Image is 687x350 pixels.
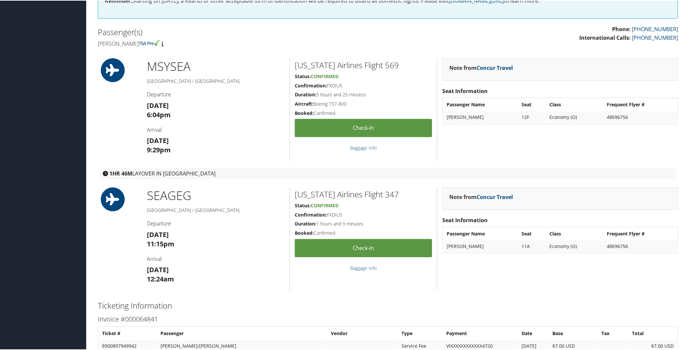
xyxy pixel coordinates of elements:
[518,327,548,339] th: Date
[546,240,603,252] td: Economy (O)
[295,100,432,107] h5: Boeing 737-800
[109,169,132,176] strong: 1HR 46M
[443,240,518,252] td: [PERSON_NAME]
[147,206,284,213] h5: [GEOGRAPHIC_DATA] / [GEOGRAPHIC_DATA]
[518,111,546,123] td: 12F
[449,193,513,200] strong: Note from
[147,255,284,262] h4: Arrival
[311,73,339,79] span: Confirmed
[295,211,432,218] h5: FXDIUS
[147,110,171,119] strong: 6:04pm
[295,109,432,116] h5: Confirmed
[147,239,174,248] strong: 11:15pm
[549,327,597,339] th: Base
[518,98,546,110] th: Seat
[603,98,677,110] th: Frequent Flyer #
[147,229,169,238] strong: [DATE]
[443,227,518,239] th: Passenger Name
[295,220,316,226] strong: Duration:
[442,216,488,223] strong: Seat Information
[295,118,432,136] a: Check-in
[546,111,603,123] td: Economy (O)
[147,219,284,226] h4: Departure
[443,327,518,339] th: Payment
[603,240,677,252] td: 48696756
[612,25,631,32] strong: Phone:
[546,227,603,239] th: Class
[147,274,174,283] strong: 12:24am
[147,100,169,109] strong: [DATE]
[398,327,442,339] th: Type
[632,25,678,32] a: [PHONE_NUMBER]
[147,145,171,154] strong: 9:29pm
[350,264,377,271] a: Baggage Info
[443,111,518,123] td: [PERSON_NAME]
[295,220,432,226] h5: 1 hours and 9 minutes
[295,211,327,217] strong: Confirmation:
[295,238,432,257] a: Check-in
[295,82,432,88] h5: FXDIUS
[295,202,311,208] strong: Status:
[157,327,327,339] th: Passenger
[476,64,513,71] a: Concur Travel
[350,144,377,150] a: Baggage Info
[629,327,677,339] th: Total
[311,202,339,208] span: Confirmed
[295,91,432,97] h5: 5 hours and 25 minutes
[295,229,432,236] h5: Confirmed
[147,265,169,274] strong: [DATE]
[139,39,160,45] img: tsa-precheck.png
[598,327,628,339] th: Tax
[147,125,284,133] h4: Arrival
[147,187,284,203] h1: SEA GEG
[295,109,314,116] strong: Booked:
[295,82,327,88] strong: Confirmation:
[295,73,311,79] strong: Status:
[518,227,546,239] th: Seat
[603,111,677,123] td: 48696756
[449,64,513,71] strong: Note from
[147,90,284,97] h4: Departure
[98,26,383,37] h2: Passenger(s)
[98,299,678,311] h2: Ticketing Information
[579,33,631,41] strong: International Calls:
[518,240,546,252] td: 11A
[295,100,313,106] strong: Aircraft:
[295,91,316,97] strong: Duration:
[442,87,488,94] strong: Seat Information
[476,193,513,200] a: Concur Travel
[98,39,383,47] h4: [PERSON_NAME]
[295,229,314,235] strong: Booked:
[99,327,156,339] th: Ticket #
[546,98,603,110] th: Class
[443,98,518,110] th: Passenger Name
[147,135,169,144] strong: [DATE]
[603,227,677,239] th: Frequent Flyer #
[98,314,678,323] h3: Invoice #000064841
[632,33,678,41] a: [PHONE_NUMBER]
[295,188,432,199] h2: [US_STATE] Airlines Flight 347
[295,59,432,70] h2: [US_STATE] Airlines Flight 569
[147,77,284,84] h5: [GEOGRAPHIC_DATA] / [GEOGRAPHIC_DATA]
[328,327,398,339] th: Vendor
[147,58,284,74] h1: MSY SEA
[99,167,676,178] div: layover in [GEOGRAPHIC_DATA]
